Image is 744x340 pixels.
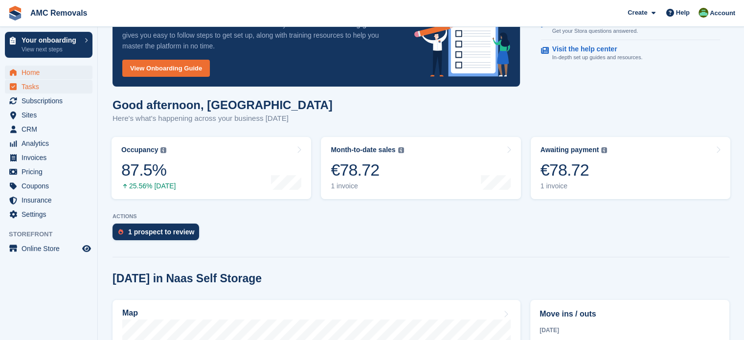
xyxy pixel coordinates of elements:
a: menu [5,136,92,150]
a: Chat to support Get your Stora questions answered. [541,14,720,41]
p: ACTIONS [113,213,729,220]
div: Month-to-date sales [331,146,395,154]
div: Occupancy [121,146,158,154]
span: Insurance [22,193,80,207]
a: AMC Removals [26,5,91,21]
a: Visit the help center In-depth set up guides and resources. [541,40,720,67]
span: Create [628,8,647,18]
div: Awaiting payment [541,146,599,154]
a: menu [5,66,92,79]
a: menu [5,193,92,207]
a: menu [5,108,92,122]
span: Account [710,8,735,18]
a: menu [5,165,92,179]
div: 1 prospect to review [128,228,194,236]
p: Here's what's happening across your business [DATE] [113,113,333,124]
a: 1 prospect to review [113,224,204,245]
a: menu [5,151,92,164]
h2: Move ins / outs [540,308,720,320]
span: Settings [22,207,80,221]
img: stora-icon-8386f47178a22dfd0bd8f6a31ec36ba5ce8667c1dd55bd0f319d3a0aa187defe.svg [8,6,23,21]
div: €78.72 [541,160,608,180]
div: 87.5% [121,160,176,180]
p: View next steps [22,45,80,54]
a: menu [5,179,92,193]
a: menu [5,242,92,255]
div: €78.72 [331,160,404,180]
a: Preview store [81,243,92,254]
div: 1 invoice [541,182,608,190]
div: 25.56% [DATE] [121,182,176,190]
img: Kayleigh Deegan [699,8,708,18]
a: View Onboarding Guide [122,60,210,77]
span: Pricing [22,165,80,179]
a: menu [5,207,92,221]
h2: [DATE] in Naas Self Storage [113,272,262,285]
a: Your onboarding View next steps [5,32,92,58]
img: icon-info-grey-7440780725fd019a000dd9b08b2336e03edf1995a4989e88bcd33f0948082b44.svg [160,147,166,153]
a: menu [5,94,92,108]
div: 1 invoice [331,182,404,190]
span: Tasks [22,80,80,93]
span: Sites [22,108,80,122]
span: Subscriptions [22,94,80,108]
span: Home [22,66,80,79]
h2: Map [122,309,138,317]
span: CRM [22,122,80,136]
p: Welcome to Stora! Press the button below to access your . It gives you easy to follow steps to ge... [122,19,399,51]
span: Help [676,8,690,18]
span: Storefront [9,229,97,239]
img: prospect-51fa495bee0391a8d652442698ab0144808aea92771e9ea1ae160a38d050c398.svg [118,229,123,235]
span: Analytics [22,136,80,150]
a: Awaiting payment €78.72 1 invoice [531,137,730,199]
a: menu [5,122,92,136]
a: menu [5,80,92,93]
a: Occupancy 87.5% 25.56% [DATE] [112,137,311,199]
span: Invoices [22,151,80,164]
h1: Good afternoon, [GEOGRAPHIC_DATA] [113,98,333,112]
div: [DATE] [540,326,720,335]
p: Your onboarding [22,37,80,44]
p: Visit the help center [552,45,635,53]
p: Get your Stora questions answered. [552,27,638,35]
span: Online Store [22,242,80,255]
a: Month-to-date sales €78.72 1 invoice [321,137,520,199]
img: icon-info-grey-7440780725fd019a000dd9b08b2336e03edf1995a4989e88bcd33f0948082b44.svg [601,147,607,153]
img: onboarding-info-6c161a55d2c0e0a8cae90662b2fe09162a5109e8cc188191df67fb4f79e88e88.svg [414,3,510,77]
span: Coupons [22,179,80,193]
p: In-depth set up guides and resources. [552,53,643,62]
img: icon-info-grey-7440780725fd019a000dd9b08b2336e03edf1995a4989e88bcd33f0948082b44.svg [398,147,404,153]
